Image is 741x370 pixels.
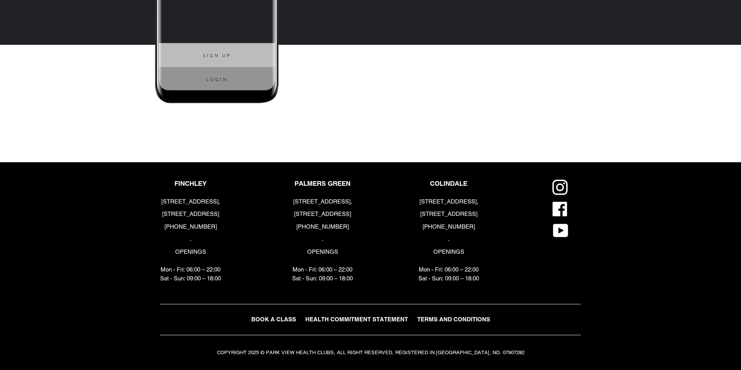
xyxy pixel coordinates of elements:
[292,265,353,283] p: Mon - Fri: 06:00 – 22:00 Sat - Sun: 09:00 – 18:00
[160,222,221,231] p: [PHONE_NUMBER]
[292,248,353,256] p: OPENINGS
[160,248,221,256] p: OPENINGS
[292,235,353,244] p: .
[418,222,479,231] p: [PHONE_NUMBER]
[305,316,408,322] span: HEALTH COMMITMENT STATEMENT
[418,197,479,206] p: [STREET_ADDRESS],
[251,316,296,322] span: BOOK A CLASS
[160,265,221,283] p: Mon - Fri: 06:00 – 22:00 Sat - Sun: 09:00 – 18:00
[160,197,221,206] p: [STREET_ADDRESS],
[418,210,479,219] p: [STREET_ADDRESS]
[418,248,479,256] p: OPENINGS
[160,235,221,244] p: .
[301,314,412,325] a: HEALTH COMMITMENT STATEMENT
[418,265,479,283] p: Mon - Fri: 06:00 – 22:00 Sat - Sun: 09:00 – 18:00
[292,222,353,231] p: [PHONE_NUMBER]
[292,180,353,187] p: PALMERS GREEN
[292,197,353,206] p: [STREET_ADDRESS],
[418,180,479,187] p: COLINDALE
[413,314,494,325] a: TERMS AND CONDITIONS
[418,235,479,244] p: .
[247,314,300,325] a: BOOK A CLASS
[417,316,490,322] span: TERMS AND CONDITIONS
[160,210,221,219] p: [STREET_ADDRESS]
[292,210,353,219] p: [STREET_ADDRESS]
[160,180,221,187] p: FINCHLEY
[217,350,524,355] small: COPYRIGHT 2025 © PARK VIEW HEALTH CLUBS, ALL RIGHT RESERVED, REGISTERED IN [GEOGRAPHIC_DATA], NO....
